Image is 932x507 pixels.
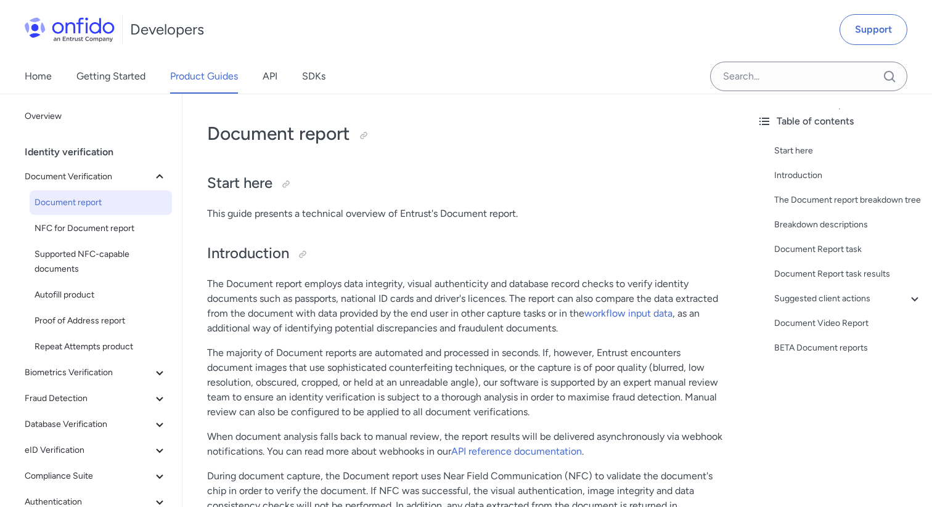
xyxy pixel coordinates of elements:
a: The Document report breakdown tree [774,193,922,208]
a: Repeat Attempts product [30,335,172,359]
a: Start here [774,144,922,158]
div: Table of contents [757,114,922,129]
a: Document Report task results [774,267,922,282]
a: Document Video Report [774,316,922,331]
a: SDKs [302,59,325,94]
a: BETA Document reports [774,341,922,355]
span: Biometrics Verification [25,365,152,380]
span: Fraud Detection [25,391,152,406]
div: Identity verification [25,140,177,164]
a: Product Guides [170,59,238,94]
a: Autofill product [30,283,172,307]
h2: Start here [207,173,722,194]
button: Fraud Detection [20,386,172,411]
h2: Introduction [207,243,722,264]
a: workflow input data [584,307,672,319]
a: Supported NFC-capable documents [30,242,172,282]
button: Compliance Suite [20,464,172,489]
input: Onfido search input field [710,62,907,91]
a: Home [25,59,52,94]
h1: Developers [130,20,204,39]
span: Proof of Address report [35,314,167,328]
a: Support [840,14,907,45]
a: API reference documentation [451,445,582,457]
span: Document report [35,195,167,210]
h1: Document report [207,121,722,146]
a: NFC for Document report [30,216,172,241]
a: Introduction [774,168,922,183]
span: eID Verification [25,443,152,458]
a: Overview [20,104,172,129]
span: Document Verification [25,169,152,184]
button: Biometrics Verification [20,360,172,385]
span: Supported NFC-capable documents [35,247,167,277]
span: NFC for Document report [35,221,167,236]
p: When document analysis falls back to manual review, the report results will be delivered asynchro... [207,429,722,459]
span: Repeat Attempts product [35,339,167,354]
a: Suggested client actions [774,291,922,306]
button: Document Verification [20,164,172,189]
span: Autofill product [35,288,167,302]
a: API [263,59,277,94]
span: Compliance Suite [25,469,152,484]
a: Getting Started [76,59,145,94]
button: eID Verification [20,438,172,463]
a: Document report [30,190,172,215]
p: This guide presents a technical overview of Entrust's Document report. [207,206,722,221]
button: Database Verification [20,412,172,437]
a: Breakdown descriptions [774,217,922,232]
a: Document Report task [774,242,922,257]
p: The Document report employs data integrity, visual authenticity and database record checks to ver... [207,277,722,336]
span: Database Verification [25,417,152,432]
a: Proof of Address report [30,309,172,333]
p: The majority of Document reports are automated and processed in seconds. If, however, Entrust enc... [207,346,722,420]
span: Overview [25,109,167,124]
img: Onfido Logo [25,17,115,42]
